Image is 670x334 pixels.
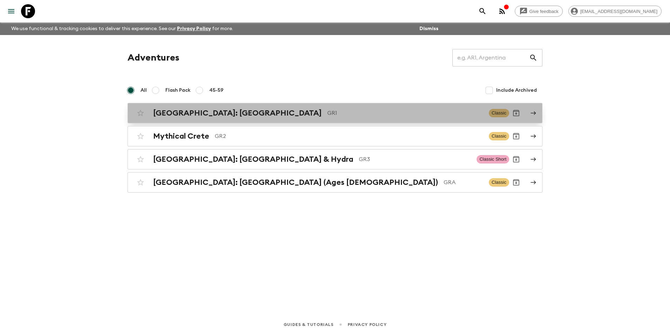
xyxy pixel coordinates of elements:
span: Give feedback [526,9,562,14]
div: [EMAIL_ADDRESS][DOMAIN_NAME] [568,6,662,17]
a: Give feedback [515,6,563,17]
p: GR3 [359,155,471,163]
a: Guides & Tutorials [283,321,334,328]
a: Privacy Policy [348,321,387,328]
button: Archive [509,175,523,189]
p: GR1 [327,109,483,117]
span: Classic [489,109,509,117]
span: 45-59 [209,87,224,94]
h2: [GEOGRAPHIC_DATA]: [GEOGRAPHIC_DATA] (Ages [DEMOGRAPHIC_DATA]) [153,178,438,187]
h2: [GEOGRAPHIC_DATA]: [GEOGRAPHIC_DATA] [153,109,322,118]
a: [GEOGRAPHIC_DATA]: [GEOGRAPHIC_DATA]GR1ClassicArchive [128,103,542,123]
h2: [GEOGRAPHIC_DATA]: [GEOGRAPHIC_DATA] & Hydra [153,155,353,164]
span: Classic [489,178,509,187]
button: Archive [509,129,523,143]
button: menu [4,4,18,18]
span: [EMAIL_ADDRESS][DOMAIN_NAME] [576,9,661,14]
span: All [141,87,147,94]
span: Classic Short [477,155,509,163]
p: GRA [444,178,483,187]
p: GR2 [215,132,483,140]
span: Flash Pack [165,87,191,94]
button: Dismiss [418,24,440,34]
span: Include Archived [496,87,537,94]
button: Archive [509,152,523,166]
a: Privacy Policy [177,26,211,31]
input: e.g. AR1, Argentina [452,48,529,68]
button: Archive [509,106,523,120]
a: Mythical CreteGR2ClassicArchive [128,126,542,146]
h1: Adventures [128,51,179,65]
span: Classic [489,132,509,140]
a: [GEOGRAPHIC_DATA]: [GEOGRAPHIC_DATA] & HydraGR3Classic ShortArchive [128,149,542,169]
button: search adventures [476,4,490,18]
p: We use functional & tracking cookies to deliver this experience. See our for more. [8,22,236,35]
a: [GEOGRAPHIC_DATA]: [GEOGRAPHIC_DATA] (Ages [DEMOGRAPHIC_DATA])GRAClassicArchive [128,172,542,193]
h2: Mythical Crete [153,132,209,141]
